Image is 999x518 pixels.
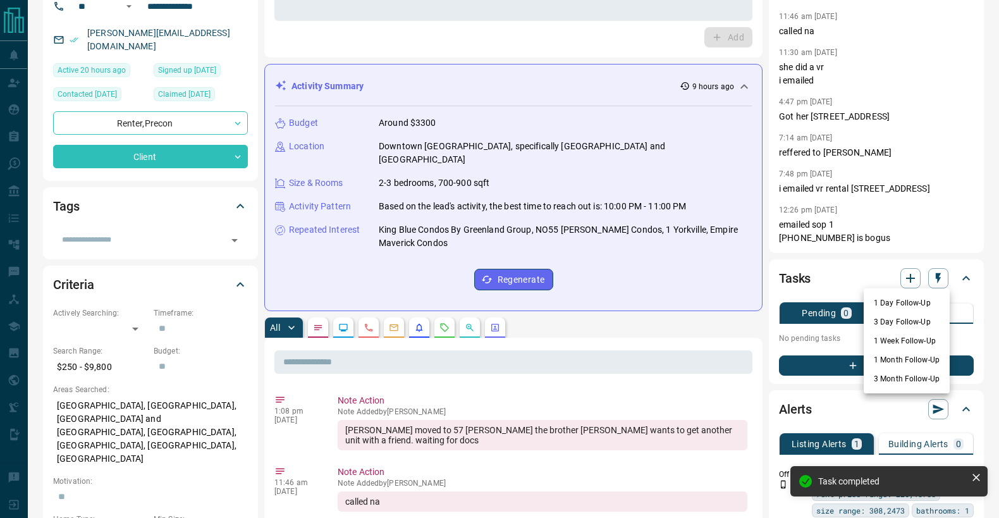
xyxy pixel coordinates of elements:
[864,331,950,350] li: 1 Week Follow-Up
[818,476,966,486] div: Task completed
[864,350,950,369] li: 1 Month Follow-Up
[864,293,950,312] li: 1 Day Follow-Up
[864,369,950,388] li: 3 Month Follow-Up
[864,312,950,331] li: 3 Day Follow-Up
